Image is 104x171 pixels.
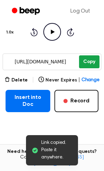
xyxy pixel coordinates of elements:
[6,26,16,38] button: 1.0x
[4,155,100,167] span: Contact us
[38,77,99,84] button: Never Expires|Change
[54,90,98,112] button: Record
[32,76,34,84] span: |
[63,3,97,20] a: Log Out
[6,90,50,112] button: Insert into Doc
[79,55,99,68] button: Copy
[7,5,46,18] a: Beep
[34,155,84,166] a: [EMAIL_ADDRESS][DOMAIN_NAME]
[5,77,28,84] button: Delete
[41,139,72,161] span: Link copied. Paste it anywhere.
[81,77,99,84] span: Change
[78,77,80,84] span: |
